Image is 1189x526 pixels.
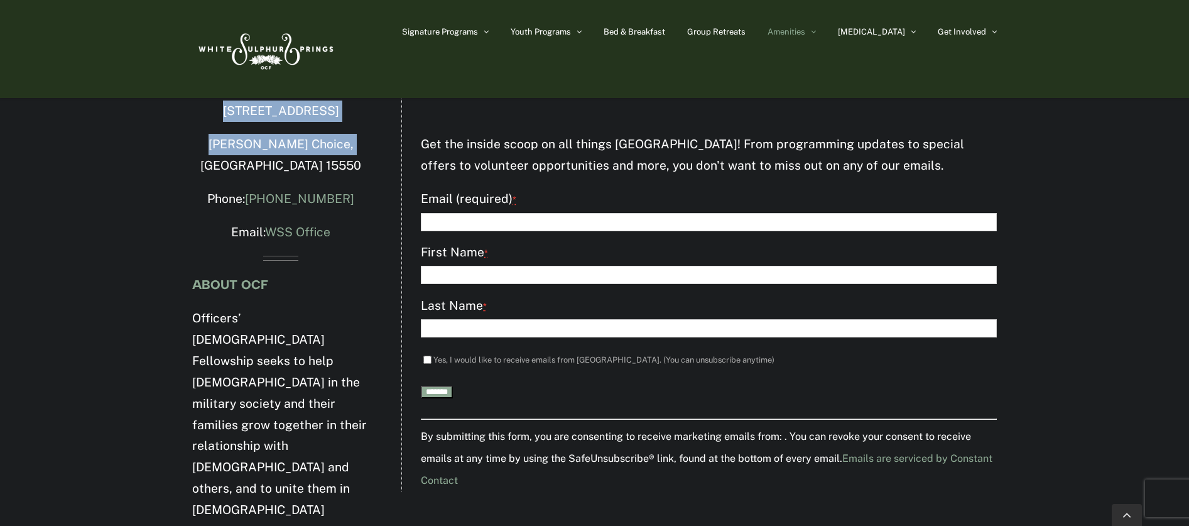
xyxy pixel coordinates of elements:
span: Bed & Breakfast [604,28,665,36]
label: Email (required) [421,189,996,211]
img: White Sulphur Springs Logo [193,19,337,79]
abbr: required [513,194,516,205]
p: [PERSON_NAME] Choice, [GEOGRAPHIC_DATA] 15550 [192,134,369,177]
span: [MEDICAL_DATA] [838,28,905,36]
label: First Name [421,242,996,264]
span: Signature Programs [402,28,478,36]
p: Get the inside scoop on all things [GEOGRAPHIC_DATA]! From programming updates to special offers ... [421,134,996,177]
a: About Constant Contact, opens a new window [421,452,992,486]
h4: ABOUT OCF [192,278,369,292]
p: Email: [192,222,369,243]
span: Group Retreats [687,28,746,36]
span: Amenities [768,28,805,36]
label: Last Name [421,295,996,317]
abbr: required [484,248,488,258]
a: WSS Office [265,225,330,239]
span: Youth Programs [511,28,571,36]
a: [PHONE_NUMBER] [245,192,354,205]
span: Get Involved [938,28,986,36]
label: Yes, I would like to receive emails from [GEOGRAPHIC_DATA]. (You can unsubscribe anytime) [433,355,774,364]
small: By submitting this form, you are consenting to receive marketing emails from: . You can revoke yo... [421,430,992,486]
p: [STREET_ADDRESS] [192,101,369,122]
p: Phone: [192,189,369,210]
abbr: required [483,301,487,312]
